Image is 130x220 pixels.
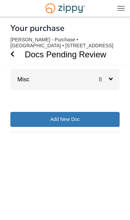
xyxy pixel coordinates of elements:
img: Mobile Dropdown Menu [117,6,125,11]
h1: Docs Pending Review [5,44,117,65]
a: Misc [10,76,29,83]
span: 8 [99,76,109,82]
h1: Your purchase [10,24,64,33]
div: [PERSON_NAME] - Purchase • [GEOGRAPHIC_DATA] • [STREET_ADDRESS] [10,37,120,49]
a: Go Back [10,44,14,65]
a: Add New Doc [10,112,120,127]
